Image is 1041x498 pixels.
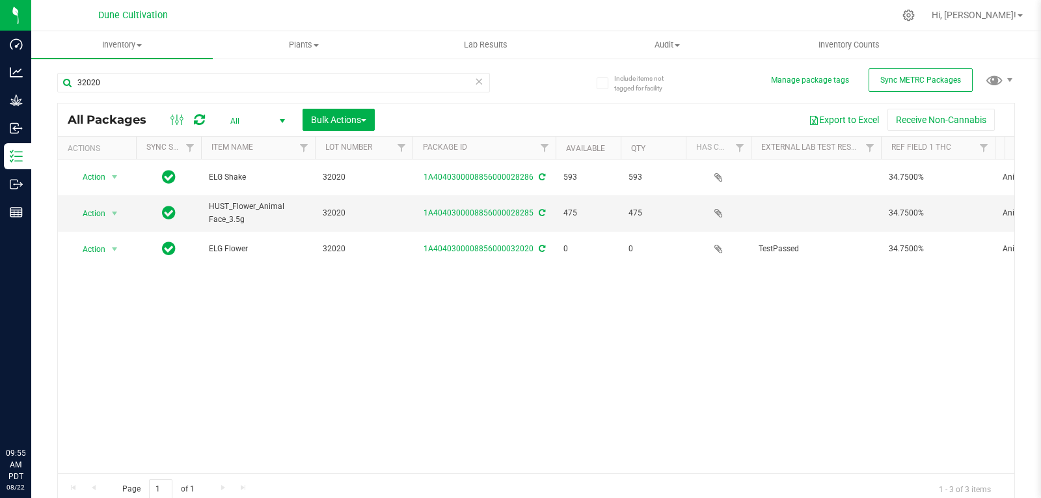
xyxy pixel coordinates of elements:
[323,207,405,219] span: 32020
[209,243,307,255] span: ELG Flower
[31,31,213,59] a: Inventory
[10,178,23,191] inline-svg: Outbound
[576,31,758,59] a: Audit
[213,39,394,51] span: Plants
[57,73,490,92] input: Search Package ID, Item Name, SKU, Lot or Part Number...
[614,74,679,93] span: Include items not tagged for facility
[424,173,534,182] a: 1A4040300008856000028286
[771,75,849,86] button: Manage package tags
[107,240,123,258] span: select
[211,143,253,152] a: Item Name
[563,171,613,184] span: 593
[213,31,394,59] a: Plants
[162,168,176,186] span: In Sync
[629,243,678,255] span: 0
[800,109,887,131] button: Export to Excel
[891,143,951,152] a: Ref Field 1 THC
[631,144,645,153] a: Qty
[577,39,757,51] span: Audit
[162,240,176,258] span: In Sync
[869,68,973,92] button: Sync METRC Packages
[10,150,23,163] inline-svg: Inventory
[68,113,159,127] span: All Packages
[758,31,940,59] a: Inventory Counts
[107,204,123,223] span: select
[474,73,483,90] span: Clear
[395,31,576,59] a: Lab Results
[563,207,613,219] span: 475
[423,143,467,152] a: Package ID
[889,207,987,219] span: 34.7500%
[98,10,168,21] span: Dune Cultivation
[537,244,545,253] span: Sync from Compliance System
[729,137,751,159] a: Filter
[932,10,1016,20] span: Hi, [PERSON_NAME]!
[10,38,23,51] inline-svg: Dashboard
[563,243,613,255] span: 0
[180,137,201,159] a: Filter
[10,206,23,219] inline-svg: Reports
[68,144,131,153] div: Actions
[534,137,556,159] a: Filter
[801,39,897,51] span: Inventory Counts
[10,66,23,79] inline-svg: Analytics
[889,243,987,255] span: 34.7500%
[859,137,881,159] a: Filter
[629,171,678,184] span: 593
[973,137,995,159] a: Filter
[537,208,545,217] span: Sync from Compliance System
[759,243,873,255] span: TestPassed
[303,109,375,131] button: Bulk Actions
[31,39,213,51] span: Inventory
[71,168,106,186] span: Action
[209,171,307,184] span: ELG Shake
[424,208,534,217] a: 1A4040300008856000028285
[311,115,366,125] span: Bulk Actions
[325,143,372,152] a: Lot Number
[887,109,995,131] button: Receive Non-Cannabis
[13,394,52,433] iframe: Resource center
[900,9,917,21] div: Manage settings
[209,201,307,225] span: HUST_Flower_Animal Face_3.5g
[566,144,605,153] a: Available
[889,171,987,184] span: 34.7500%
[537,173,545,182] span: Sync from Compliance System
[6,447,25,482] p: 09:55 AM PDT
[10,122,23,135] inline-svg: Inbound
[629,207,678,219] span: 475
[107,168,123,186] span: select
[146,143,196,152] a: Sync Status
[162,204,176,222] span: In Sync
[71,240,106,258] span: Action
[761,143,863,152] a: External Lab Test Result
[686,137,751,159] th: Has COA
[424,244,534,253] a: 1A4040300008856000032020
[293,137,315,159] a: Filter
[323,243,405,255] span: 32020
[446,39,525,51] span: Lab Results
[391,137,412,159] a: Filter
[323,171,405,184] span: 32020
[880,76,961,85] span: Sync METRC Packages
[6,482,25,492] p: 08/22
[10,94,23,107] inline-svg: Grow
[71,204,106,223] span: Action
